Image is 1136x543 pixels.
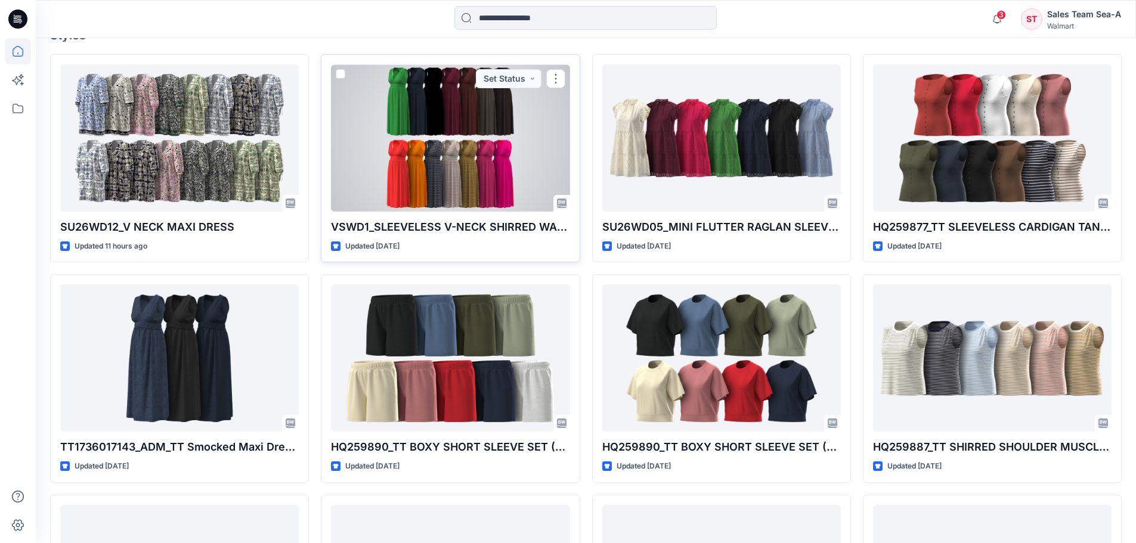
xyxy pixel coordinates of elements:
[331,284,569,432] a: HQ259890_TT BOXY SHORT SLEEVE SET (BOTTOM)
[60,439,299,455] p: TT1736017143_ADM_TT Smocked Maxi Dress_SaeA_073025
[331,439,569,455] p: HQ259890_TT BOXY SHORT SLEEVE SET (BOTTOM)
[602,64,841,212] a: SU26WD05_MINI FLUTTER RAGLAN SLEEVE DRESS
[617,240,671,253] p: Updated [DATE]
[996,10,1006,20] span: 3
[1047,21,1121,30] div: Walmart
[345,240,400,253] p: Updated [DATE]
[887,460,942,473] p: Updated [DATE]
[602,439,841,455] p: HQ259890_TT BOXY SHORT SLEEVE SET (TOP)
[1021,8,1042,30] div: ST
[75,240,147,253] p: Updated 11 hours ago
[602,284,841,432] a: HQ259890_TT BOXY SHORT SLEEVE SET (TOP)
[75,460,129,473] p: Updated [DATE]
[873,284,1112,432] a: HQ259887_TT SHIRRED SHOULDER MUSCLE TANK
[331,64,569,212] a: VSWD1_SLEEVELESS V-NECK SHIRRED WAIST MIDI DRESS
[602,219,841,235] p: SU26WD05_MINI FLUTTER RAGLAN SLEEVE DRESS
[887,240,942,253] p: Updated [DATE]
[60,64,299,212] a: SU26WD12_V NECK MAXI DRESS
[873,219,1112,235] p: HQ259877_TT SLEEVELESS CARDIGAN TANK_SaeA_061925
[345,460,400,473] p: Updated [DATE]
[1047,7,1121,21] div: Sales Team Sea-A
[60,219,299,235] p: SU26WD12_V NECK MAXI DRESS
[331,219,569,235] p: VSWD1_SLEEVELESS V-NECK SHIRRED WAIST MIDI DRESS
[617,460,671,473] p: Updated [DATE]
[873,439,1112,455] p: HQ259887_TT SHIRRED SHOULDER MUSCLE TANK
[873,64,1112,212] a: HQ259877_TT SLEEVELESS CARDIGAN TANK_SaeA_061925
[60,284,299,432] a: TT1736017143_ADM_TT Smocked Maxi Dress_SaeA_073025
